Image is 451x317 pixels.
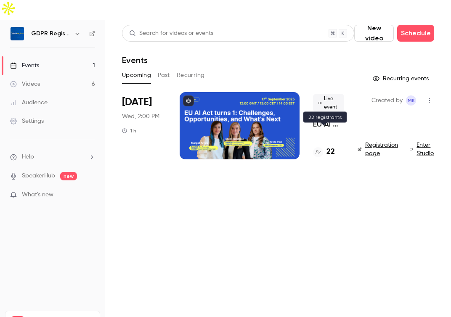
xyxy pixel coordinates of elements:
[122,95,152,109] span: [DATE]
[313,119,344,129] a: EU AI Act turns 1: Challenges, Opportunities, and What’s Next
[10,61,39,70] div: Events
[22,190,53,199] span: What's new
[397,25,434,42] button: Schedule
[313,146,335,158] a: 22
[10,98,48,107] div: Audience
[22,172,55,180] a: SpeakerHub
[10,153,95,161] li: help-dropdown-opener
[85,191,95,199] iframe: Noticeable Trigger
[313,94,344,112] span: Live event
[122,92,166,159] div: Sep 17 Wed, 2:00 PM (Europe/Tallinn)
[354,25,394,42] button: New video
[10,117,44,125] div: Settings
[129,29,213,38] div: Search for videos or events
[22,153,34,161] span: Help
[371,95,403,106] span: Created by
[60,172,77,180] span: new
[410,141,436,158] a: Enter Studio
[408,95,415,106] span: MK
[177,69,205,82] button: Recurring
[10,80,40,88] div: Videos
[122,112,159,121] span: Wed, 2:00 PM
[326,146,335,158] h4: 22
[122,127,136,134] div: 1 h
[122,69,151,82] button: Upcoming
[31,29,71,38] h6: GDPR Register
[369,72,434,85] button: Recurring events
[122,55,148,65] h1: Events
[158,69,170,82] button: Past
[406,95,416,106] span: Marit Kesa
[358,141,400,158] a: Registration page
[11,27,24,40] img: GDPR Register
